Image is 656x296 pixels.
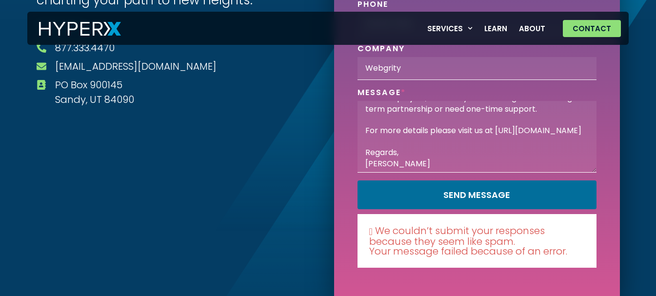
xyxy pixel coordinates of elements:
span: Send Message [443,191,510,199]
span: Contact [573,25,611,32]
a: Contact [563,20,621,37]
a: [EMAIL_ADDRESS][DOMAIN_NAME] [55,59,217,74]
span: PO Box 900145 Sandy, UT 84090 [53,78,134,107]
a: Services [421,19,479,39]
nav: Menu [421,19,552,39]
button: Send Message [358,180,596,209]
label: Company [358,44,405,57]
img: HyperX Logo [39,22,121,36]
a: About [513,19,551,39]
div: We couldn’t submit your responses because they seem like spam. Your message failed because of an ... [358,214,596,268]
label: Message [358,88,406,101]
a: 877.333.4470 [55,40,115,55]
a: Learn [478,19,513,39]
